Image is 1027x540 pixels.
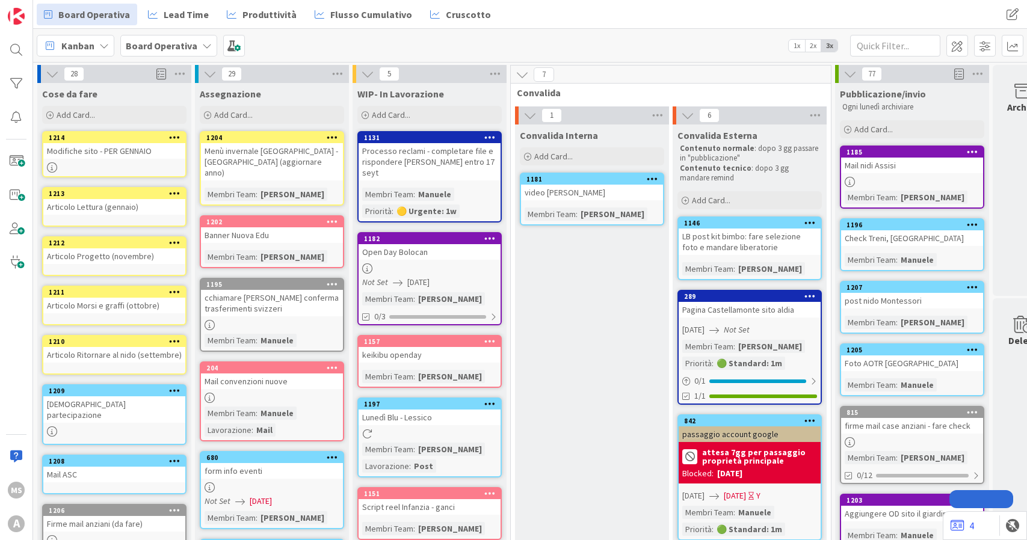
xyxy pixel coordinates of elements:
[679,291,821,302] div: 289
[717,467,742,480] div: [DATE]
[43,287,185,313] div: 1211Articolo Morsi e graffi (ottobre)
[679,416,821,442] div: 842passaggio account google
[576,207,578,221] span: :
[43,188,185,199] div: 1213
[206,453,343,462] div: 680
[679,291,821,318] div: 289Pagina Castellamonte sito aldia
[49,189,185,198] div: 1213
[214,109,253,120] span: Add Card...
[534,151,573,162] span: Add Card...
[733,340,735,353] span: :
[679,426,821,442] div: passaggio account google
[49,387,185,395] div: 1209
[359,488,501,515] div: 1151Script reel Infanzia - ganci
[201,132,343,180] div: 1204Menù invernale [GEOGRAPHIC_DATA] - [GEOGRAPHIC_DATA] (aggiornare anno)
[841,282,983,308] div: 1207post nido Montessori
[847,221,983,229] div: 1196
[680,163,751,173] strong: Contenuto tecnico
[714,523,785,536] div: 🟢 Standard: 1m
[206,280,343,289] div: 1195
[393,204,460,218] div: 🟡 Urgente: 1w
[43,238,185,248] div: 1212
[857,469,872,482] span: 0/12
[521,174,663,200] div: 1181video [PERSON_NAME]
[43,188,185,215] div: 1213Articolo Lettura (gennaio)
[126,40,197,52] b: Board Operativa
[714,357,785,370] div: 🟢 Standard: 1m
[200,88,261,100] span: Assegnazione
[364,337,501,346] div: 1157
[359,233,501,244] div: 1182
[850,35,940,57] input: Quick Filter...
[413,443,415,456] span: :
[821,40,837,52] span: 3x
[413,522,415,535] span: :
[43,516,185,532] div: Firme mail anziani (da fare)
[206,218,343,226] div: 1202
[359,336,501,363] div: 1157keikibu openday
[682,523,712,536] div: Priorità
[898,316,967,329] div: [PERSON_NAME]
[896,451,898,464] span: :
[43,505,185,532] div: 1206Firme mail anziani (da fare)
[415,370,485,383] div: [PERSON_NAME]
[307,4,419,25] a: Flusso Cumulativo
[362,292,413,305] div: Membri Team
[253,423,276,437] div: Mail
[702,448,817,465] b: attesa 7gg per passaggio proprietà principale
[847,496,983,505] div: 1203
[256,250,258,263] span: :
[841,147,983,158] div: 1185
[359,499,501,515] div: Script reel Infanzia - ganci
[841,147,983,173] div: 1185Mail nidi Assisi
[206,364,343,372] div: 204
[682,489,705,502] span: [DATE]
[8,482,25,499] div: MS
[364,489,501,498] div: 1151
[712,357,714,370] span: :
[541,108,562,123] span: 1
[362,443,413,456] div: Membri Team
[896,191,898,204] span: :
[364,235,501,243] div: 1182
[694,390,706,402] span: 1/1
[205,250,256,263] div: Membri Team
[201,452,343,463] div: 680
[258,250,327,263] div: [PERSON_NAME]
[684,417,821,425] div: 842
[42,88,97,100] span: Cose da fare
[898,451,967,464] div: [PERSON_NAME]
[362,188,413,201] div: Membri Team
[201,373,343,389] div: Mail convenzioni nuove
[205,407,256,420] div: Membri Team
[43,456,185,467] div: 1208
[58,7,130,22] span: Board Operativa
[841,219,983,246] div: 1196Check Treni, [GEOGRAPHIC_DATA]
[841,219,983,230] div: 1196
[201,216,343,243] div: 1202Banner Nuova Edu
[525,207,576,221] div: Membri Team
[43,143,185,159] div: Modifiche sito - PER GENNAIO
[845,451,896,464] div: Membri Team
[680,164,819,183] p: : dopo 3 gg mandare remind
[526,175,663,183] div: 1181
[898,378,937,391] div: Manuele
[201,216,343,227] div: 1202
[251,423,253,437] span: :
[841,407,983,418] div: 815
[359,132,501,143] div: 1131
[362,277,388,287] i: Not Set
[896,253,898,266] span: :
[37,4,137,25] a: Board Operativa
[359,233,501,260] div: 1182Open Day Bolocan
[221,67,242,81] span: 29
[841,230,983,246] div: Check Treni, [GEOGRAPHIC_DATA]
[220,4,304,25] a: Produttività
[359,132,501,180] div: 1131Processo reclami - completare file e rispondere [PERSON_NAME] entro 17 seyt
[411,459,436,473] div: Post
[205,496,230,506] i: Not Set
[682,340,733,353] div: Membri Team
[43,336,185,347] div: 1210
[258,511,327,524] div: [PERSON_NAME]
[359,244,501,260] div: Open Day Bolocan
